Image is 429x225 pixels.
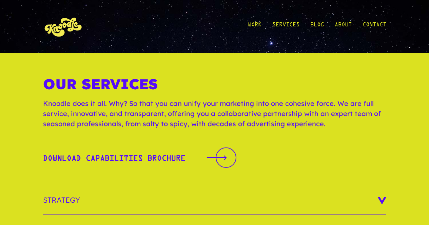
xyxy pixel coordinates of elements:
[43,11,84,42] img: KnoLogo(yellow)
[43,98,386,136] p: Knoodle does it all. Why? So that you can unify your marketing into one cohesive force. We are fu...
[248,11,261,42] a: Work
[310,11,324,42] a: Blog
[335,11,352,42] a: About
[272,11,299,42] a: Services
[43,75,386,98] h1: Our Services
[43,185,386,215] h3: Strategy
[363,11,386,42] a: Contact
[43,147,236,169] a: Download Capabilities BrochureDownload Capabilities Brochure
